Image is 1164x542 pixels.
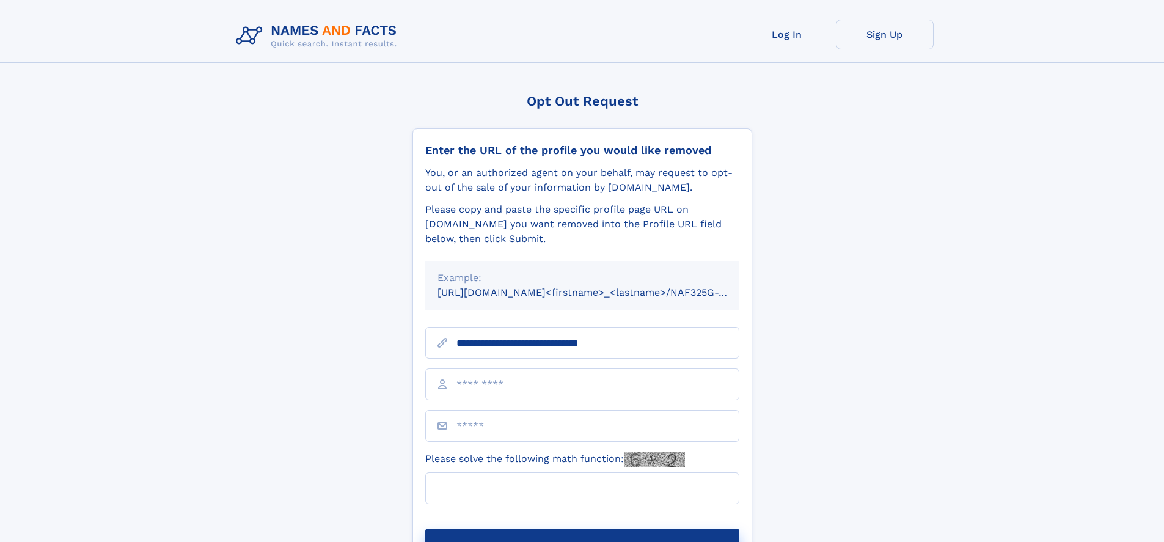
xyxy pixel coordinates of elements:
div: Example: [437,271,727,285]
small: [URL][DOMAIN_NAME]<firstname>_<lastname>/NAF325G-xxxxxxxx [437,287,763,298]
a: Log In [738,20,836,49]
div: Please copy and paste the specific profile page URL on [DOMAIN_NAME] you want removed into the Pr... [425,202,739,246]
div: Enter the URL of the profile you would like removed [425,144,739,157]
a: Sign Up [836,20,934,49]
img: Logo Names and Facts [231,20,407,53]
label: Please solve the following math function: [425,452,685,467]
div: Opt Out Request [412,93,752,109]
div: You, or an authorized agent on your behalf, may request to opt-out of the sale of your informatio... [425,166,739,195]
